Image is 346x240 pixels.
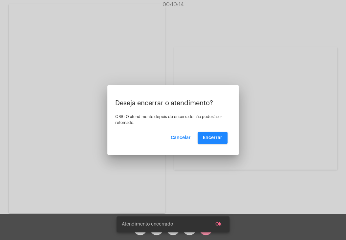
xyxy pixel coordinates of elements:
button: Encerrar [198,132,227,144]
span: Atendimento encerrado [122,221,173,228]
span: Ok [215,222,222,227]
span: 00:10:14 [162,2,184,7]
span: OBS: O atendimento depois de encerrado não poderá ser retomado. [115,115,222,125]
p: Deseja encerrar o atendimento? [115,100,231,107]
span: Encerrar [203,135,222,140]
button: Cancelar [165,132,196,144]
span: Cancelar [171,135,191,140]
